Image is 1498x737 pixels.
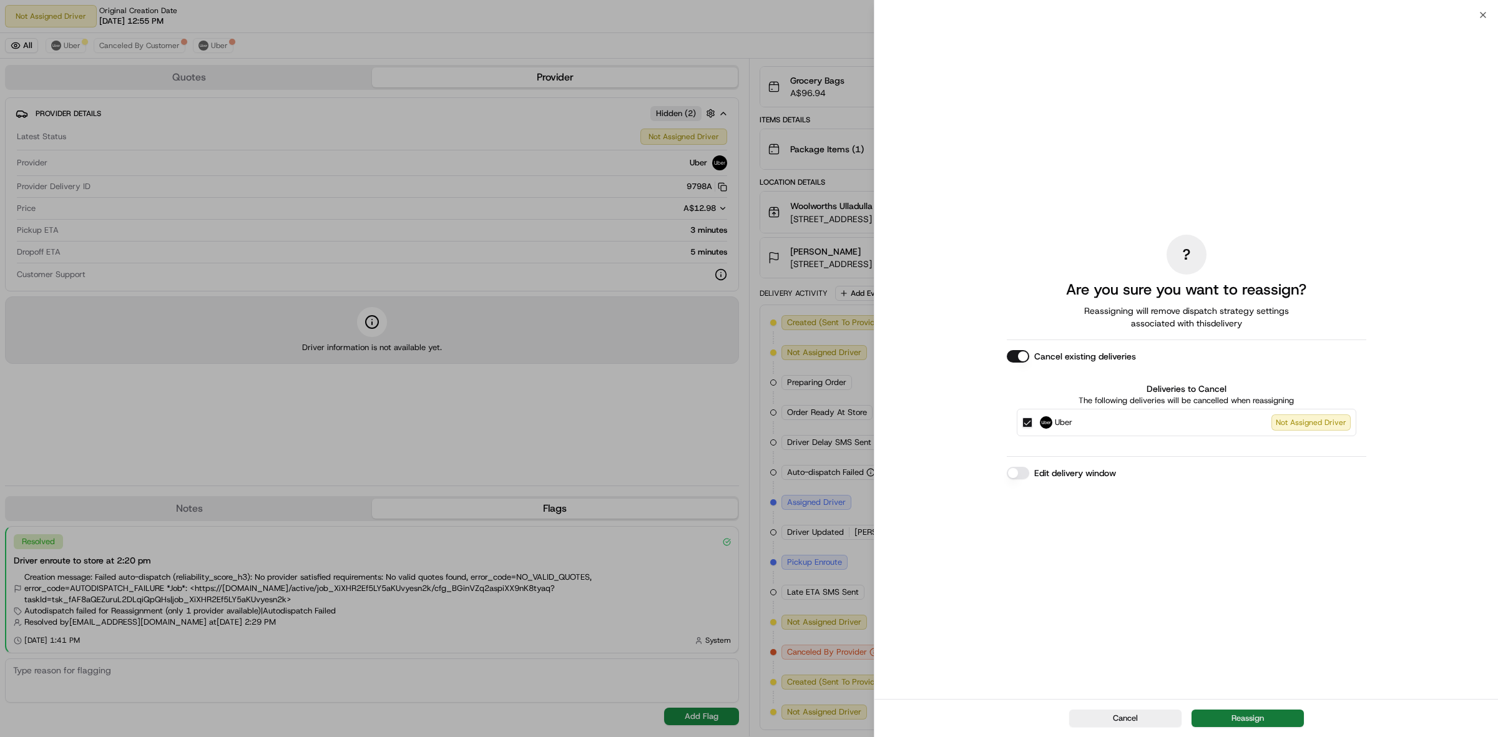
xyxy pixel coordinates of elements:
label: Cancel existing deliveries [1034,350,1136,363]
span: Uber [1055,416,1072,429]
label: Deliveries to Cancel [1017,383,1356,395]
h2: Are you sure you want to reassign? [1066,280,1306,300]
p: The following deliveries will be cancelled when reassigning [1017,395,1356,406]
label: Edit delivery window [1034,467,1116,479]
div: ? [1167,235,1207,275]
button: Reassign [1192,710,1304,727]
span: Reassigning will remove dispatch strategy settings associated with this delivery [1067,305,1306,329]
button: Cancel [1069,710,1182,727]
img: Uber [1040,416,1052,429]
